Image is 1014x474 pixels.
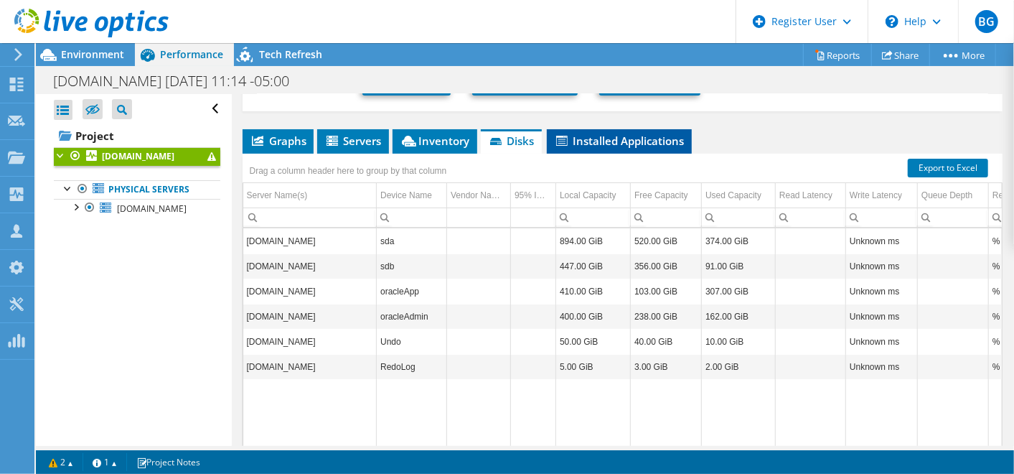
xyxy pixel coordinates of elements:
[975,10,998,33] span: BG
[515,187,552,204] div: 95% IOPS
[377,279,447,304] td: Column Device Name, Value oracleApp
[243,254,377,279] td: Column Server Name(s), Value dilo-sf9r3h13.gomsa-logistica.mx
[511,279,556,304] td: Column 95% IOPS, Value
[846,208,918,227] td: Column Write Latency, Filter cell
[511,208,556,227] td: Column 95% IOPS, Filter cell
[377,329,447,354] td: Column Device Name, Value Undo
[126,453,210,471] a: Project Notes
[447,208,511,227] td: Column Vendor Name*, Filter cell
[631,279,702,304] td: Column Free Capacity, Value 103.00 GiB
[447,279,511,304] td: Column Vendor Name*, Value
[702,183,776,208] td: Used Capacity Column
[243,228,377,254] td: Column Server Name(s), Value dilo-sf9r3h13.gomsa-logistica.mx
[447,354,511,379] td: Column Vendor Name*, Value
[846,279,918,304] td: Column Write Latency, Value Unknown ms
[929,44,996,66] a: More
[47,73,311,89] h1: [DOMAIN_NAME] [DATE] 11:14 -05:00
[846,254,918,279] td: Column Write Latency, Value Unknown ms
[83,453,127,471] a: 1
[243,354,377,379] td: Column Server Name(s), Value dilo-sf9r3h13.gomsa-logistica.mx
[324,134,382,148] span: Servers
[377,354,447,379] td: Column Device Name, Value RedoLog
[511,183,556,208] td: 95% IOPS Column
[631,183,702,208] td: Free Capacity Column
[846,304,918,329] td: Column Write Latency, Value Unknown ms
[511,254,556,279] td: Column 95% IOPS, Value
[511,354,556,379] td: Column 95% IOPS, Value
[702,228,776,254] td: Column Used Capacity, Value 374.00 GiB
[846,228,918,254] td: Column Write Latency, Value Unknown ms
[918,208,989,227] td: Column Queue Depth, Filter cell
[556,354,631,379] td: Column Local Capacity, Value 5.00 GiB
[779,187,832,204] div: Read Latency
[556,183,631,208] td: Local Capacity Column
[554,134,685,148] span: Installed Applications
[560,187,616,204] div: Local Capacity
[776,183,846,208] td: Read Latency Column
[556,329,631,354] td: Column Local Capacity, Value 50.00 GiB
[400,134,470,148] span: Inventory
[631,354,702,379] td: Column Free Capacity, Value 3.00 GiB
[776,304,846,329] td: Column Read Latency, Value
[634,187,688,204] div: Free Capacity
[918,304,989,329] td: Column Queue Depth, Value
[631,254,702,279] td: Column Free Capacity, Value 356.00 GiB
[246,161,451,181] div: Drag a column header here to group by that column
[54,199,220,218] a: [DOMAIN_NAME]
[631,329,702,354] td: Column Free Capacity, Value 40.00 GiB
[511,304,556,329] td: Column 95% IOPS, Value
[556,279,631,304] td: Column Local Capacity, Value 410.00 GiB
[918,183,989,208] td: Queue Depth Column
[243,329,377,354] td: Column Server Name(s), Value dilo-sf9r3h13.gomsa-logistica.mx
[918,354,989,379] td: Column Queue Depth, Value
[776,208,846,227] td: Column Read Latency, Filter cell
[243,154,1003,459] div: Data grid
[702,279,776,304] td: Column Used Capacity, Value 307.00 GiB
[117,203,187,215] span: [DOMAIN_NAME]
[918,228,989,254] td: Column Queue Depth, Value
[250,134,306,148] span: Graphs
[377,304,447,329] td: Column Device Name, Value oracleAdmin
[846,183,918,208] td: Write Latency Column
[631,208,702,227] td: Column Free Capacity, Filter cell
[886,15,898,28] svg: \n
[102,150,174,162] b: [DOMAIN_NAME]
[908,159,988,177] a: Export to Excel
[447,254,511,279] td: Column Vendor Name*, Value
[488,134,535,148] span: Disks
[702,354,776,379] td: Column Used Capacity, Value 2.00 GiB
[61,47,124,61] span: Environment
[54,147,220,166] a: [DOMAIN_NAME]
[447,183,511,208] td: Vendor Name* Column
[776,254,846,279] td: Column Read Latency, Value
[54,180,220,199] a: Physical Servers
[451,187,507,204] div: Vendor Name*
[850,187,902,204] div: Write Latency
[776,228,846,254] td: Column Read Latency, Value
[776,329,846,354] td: Column Read Latency, Value
[54,124,220,147] a: Project
[631,304,702,329] td: Column Free Capacity, Value 238.00 GiB
[243,208,377,227] td: Column Server Name(s), Filter cell
[447,329,511,354] td: Column Vendor Name*, Value
[921,187,972,204] div: Queue Depth
[511,329,556,354] td: Column 95% IOPS, Value
[377,228,447,254] td: Column Device Name, Value sda
[377,254,447,279] td: Column Device Name, Value sdb
[702,208,776,227] td: Column Used Capacity, Filter cell
[556,254,631,279] td: Column Local Capacity, Value 447.00 GiB
[776,354,846,379] td: Column Read Latency, Value
[918,329,989,354] td: Column Queue Depth, Value
[377,208,447,227] td: Column Device Name, Filter cell
[243,279,377,304] td: Column Server Name(s), Value dilo-sf9r3h13.gomsa-logistica.mx
[511,228,556,254] td: Column 95% IOPS, Value
[803,44,872,66] a: Reports
[259,47,322,61] span: Tech Refresh
[380,187,432,204] div: Device Name
[556,208,631,227] td: Column Local Capacity, Filter cell
[705,187,761,204] div: Used Capacity
[247,187,308,204] div: Server Name(s)
[918,254,989,279] td: Column Queue Depth, Value
[39,453,83,471] a: 2
[702,329,776,354] td: Column Used Capacity, Value 10.00 GiB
